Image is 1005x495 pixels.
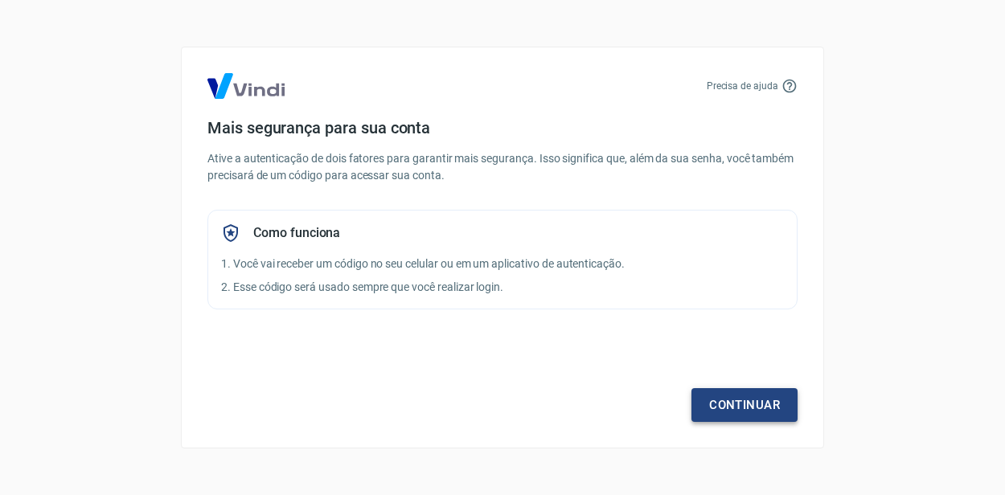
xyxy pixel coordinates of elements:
[207,73,285,99] img: Logo Vind
[221,256,784,272] p: 1. Você vai receber um código no seu celular ou em um aplicativo de autenticação.
[207,118,798,137] h4: Mais segurança para sua conta
[707,79,778,93] p: Precisa de ajuda
[221,279,784,296] p: 2. Esse código será usado sempre que você realizar login.
[207,150,798,184] p: Ative a autenticação de dois fatores para garantir mais segurança. Isso significa que, além da su...
[253,225,340,241] h5: Como funciona
[691,388,798,422] a: Continuar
